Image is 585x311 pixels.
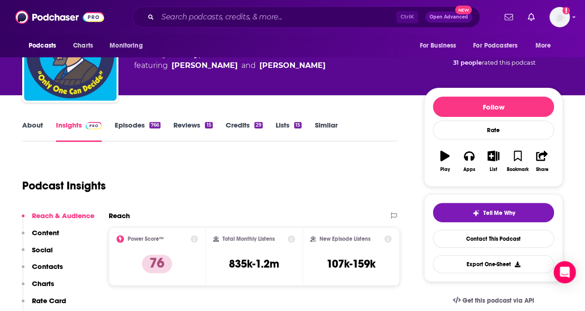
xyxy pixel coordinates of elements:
span: New [455,6,472,14]
span: Logged in as KharyBrown [549,7,570,27]
button: Bookmark [505,145,530,178]
button: open menu [529,37,563,55]
button: Share [530,145,554,178]
span: Ctrl K [396,11,418,23]
p: Content [32,228,59,237]
button: Content [22,228,59,245]
div: 15 [205,122,212,128]
a: Reviews15 [173,121,212,142]
h3: 835k-1.2m [229,257,279,271]
svg: Add a profile image [562,7,570,14]
button: Contacts [22,262,63,279]
span: Get this podcast via API [462,297,534,305]
a: Contact This Podcast [433,230,554,248]
p: Contacts [32,262,63,271]
button: Show profile menu [549,7,570,27]
span: Open Advanced [430,15,468,19]
button: Export One-Sheet [433,255,554,273]
button: open menu [413,37,468,55]
span: Monitoring [110,39,142,52]
div: Play [440,167,450,172]
h3: 107k-159k [326,257,376,271]
button: Open AdvancedNew [425,12,472,23]
span: For Podcasters [473,39,517,52]
div: A weekly podcast [134,49,326,71]
img: tell me why sparkle [472,209,480,217]
div: Apps [463,167,475,172]
span: Charts [73,39,93,52]
a: InsightsPodchaser Pro [56,121,102,142]
button: List [481,145,505,178]
img: Podchaser Pro [86,122,102,129]
button: Apps [457,145,481,178]
span: More [536,39,551,52]
span: For Business [419,39,456,52]
img: User Profile [549,7,570,27]
p: Charts [32,279,54,288]
a: Charts [67,37,99,55]
h2: Power Score™ [128,236,164,242]
p: Reach & Audience [32,211,94,220]
button: open menu [22,37,68,55]
button: Play [433,145,457,178]
span: rated this podcast [482,59,536,66]
p: 76 [142,255,172,273]
a: About [22,121,43,142]
div: 29 [254,122,263,128]
p: Social [32,245,53,254]
button: tell me why sparkleTell Me Why [433,203,554,222]
div: Search podcasts, credits, & more... [132,6,480,28]
button: Reach & Audience [22,211,94,228]
a: Show notifications dropdown [501,9,517,25]
span: Tell Me Why [483,209,515,217]
button: open menu [467,37,531,55]
h1: Podcast Insights [22,179,106,193]
a: John Hodgman [259,60,326,71]
span: and [241,60,256,71]
input: Search podcasts, credits, & more... [158,10,396,24]
button: Charts [22,279,54,296]
img: Podchaser - Follow, Share and Rate Podcasts [15,8,104,26]
button: open menu [103,37,154,55]
h2: Reach [109,211,130,220]
a: Show notifications dropdown [524,9,538,25]
p: Rate Card [32,296,66,305]
div: Bookmark [507,167,529,172]
span: featuring [134,60,326,71]
span: Podcasts [29,39,56,52]
h2: Total Monthly Listens [222,236,275,242]
a: Similar [314,121,337,142]
span: 31 people [453,59,482,66]
h2: New Episode Listens [320,236,370,242]
div: Rate [433,121,554,140]
a: Episodes766 [115,121,160,142]
a: Credits29 [226,121,263,142]
div: List [490,167,497,172]
a: Jesse Thorn [172,60,238,71]
button: Social [22,245,53,262]
a: Lists15 [276,121,302,142]
div: Share [536,167,548,172]
div: 766 [149,122,160,128]
div: 15 [294,122,302,128]
div: Open Intercom Messenger [554,261,576,283]
button: Follow [433,97,554,117]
